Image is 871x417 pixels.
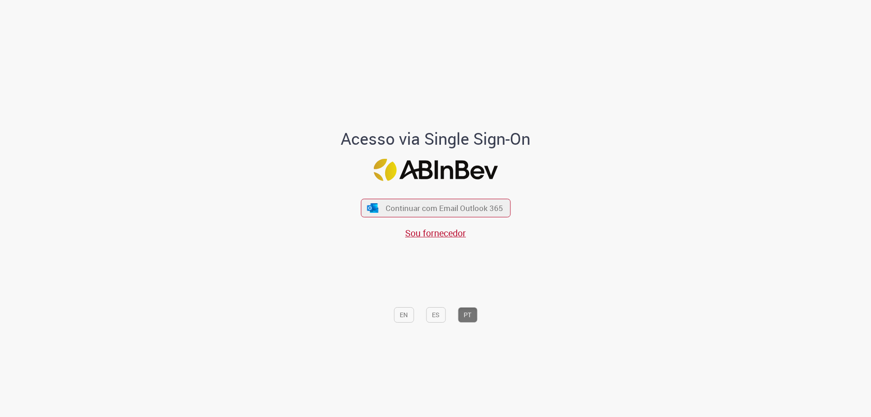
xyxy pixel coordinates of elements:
button: ícone Azure/Microsoft 360 Continuar com Email Outlook 365 [361,199,510,217]
a: Sou fornecedor [405,227,466,239]
h1: Acesso via Single Sign-On [310,130,562,148]
button: ES [426,307,445,323]
span: Continuar com Email Outlook 365 [386,203,503,213]
button: PT [458,307,477,323]
button: EN [394,307,414,323]
img: Logo ABInBev [373,159,498,181]
img: ícone Azure/Microsoft 360 [367,203,379,213]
